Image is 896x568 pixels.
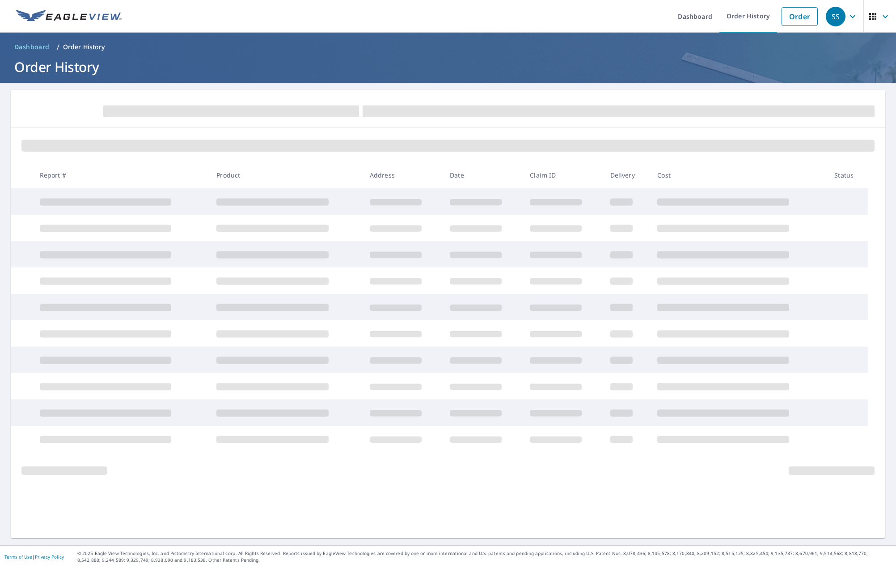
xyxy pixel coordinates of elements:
p: | [4,554,64,560]
span: Dashboard [14,42,50,51]
th: Report # [33,162,210,188]
a: Terms of Use [4,554,32,560]
th: Cost [650,162,827,188]
p: Order History [63,42,105,51]
th: Delivery [603,162,651,188]
th: Product [209,162,363,188]
th: Date [443,162,523,188]
th: Address [363,162,443,188]
p: © 2025 Eagle View Technologies, Inc. and Pictometry International Corp. All Rights Reserved. Repo... [77,550,892,564]
img: EV Logo [16,10,122,23]
a: Order [782,7,818,26]
h1: Order History [11,58,885,76]
li: / [57,42,59,52]
th: Claim ID [523,162,603,188]
a: Privacy Policy [35,554,64,560]
nav: breadcrumb [11,40,885,54]
div: SS [826,7,845,26]
th: Status [827,162,868,188]
a: Dashboard [11,40,53,54]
